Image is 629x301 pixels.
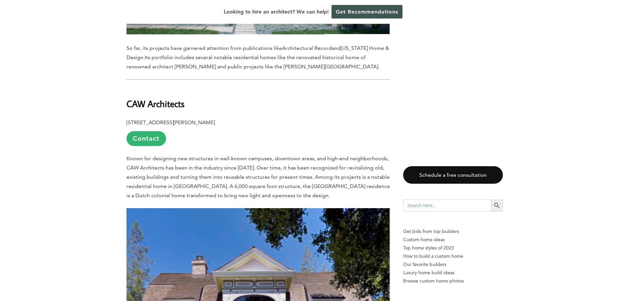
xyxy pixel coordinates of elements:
b: CAW Architects [126,98,185,109]
span: Architectural Record [282,45,332,51]
a: Our favorite builders [403,260,503,269]
span: Its portfolio includes several notable residential homes like the renovated historical home of re... [126,54,379,70]
a: Browse custom home photos [403,277,503,285]
svg: Search [493,202,501,209]
a: Top home styles of 2023 [403,244,503,252]
a: How to build a custom home [403,252,503,260]
span: and [332,45,341,51]
p: Get bids from top builders [403,227,503,236]
a: Custom home ideas [403,236,503,244]
input: Search here... [403,200,491,211]
a: Get Recommendations [332,5,402,19]
span: Known for designing new structures in well-known campuses, downtown areas, and high-end neighborh... [126,155,390,199]
a: Luxury home build ideas [403,269,503,277]
b: [STREET_ADDRESS][PERSON_NAME] [126,119,215,126]
a: Contact [126,131,166,146]
a: Schedule a free consultation [403,166,503,184]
